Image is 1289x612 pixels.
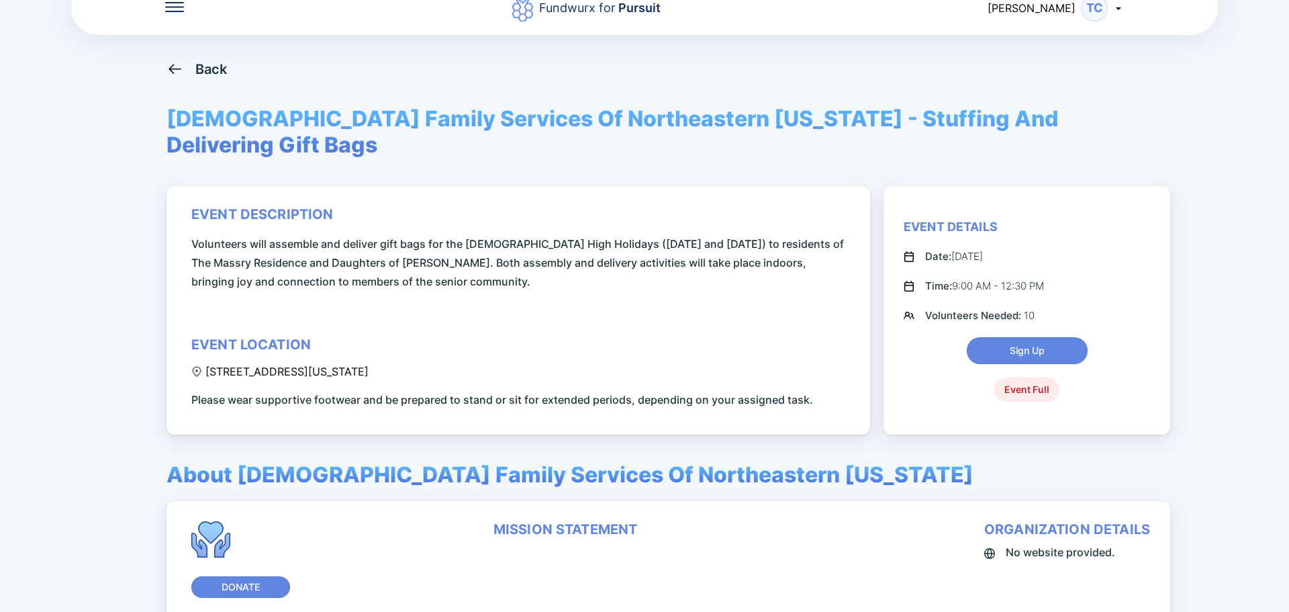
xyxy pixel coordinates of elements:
[191,365,369,378] div: [STREET_ADDRESS][US_STATE]
[493,521,638,537] div: mission statement
[925,250,951,263] span: Date:
[191,576,290,598] button: Donate
[904,219,998,235] div: Event Details
[166,462,973,488] span: About [DEMOGRAPHIC_DATA] Family Services Of Northeastern [US_STATE]
[191,206,334,222] div: event description
[984,521,1150,537] div: organization details
[1006,543,1115,562] span: No website provided.
[925,308,1035,324] div: 10
[191,234,850,291] span: Volunteers will assemble and deliver gift bags for the [DEMOGRAPHIC_DATA] High Holidays ([DATE] a...
[166,105,1123,158] span: [DEMOGRAPHIC_DATA] Family Services Of Northeastern [US_STATE] - Stuffing And Delivering Gift Bags
[925,279,952,292] span: Time:
[967,337,1088,364] button: Sign Up
[925,249,983,265] div: [DATE]
[1010,344,1045,357] span: Sign Up
[988,1,1076,15] span: [PERSON_NAME]
[222,580,260,594] span: Donate
[616,1,661,15] span: Pursuit
[191,337,311,353] div: event location
[195,61,228,77] div: Back
[925,309,1024,322] span: Volunteers Needed:
[191,390,813,409] span: Please wear supportive footwear and be prepared to stand or sit for extended periods, depending o...
[994,378,1059,402] div: Event Full
[925,278,1044,294] div: 9:00 AM - 12:30 PM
